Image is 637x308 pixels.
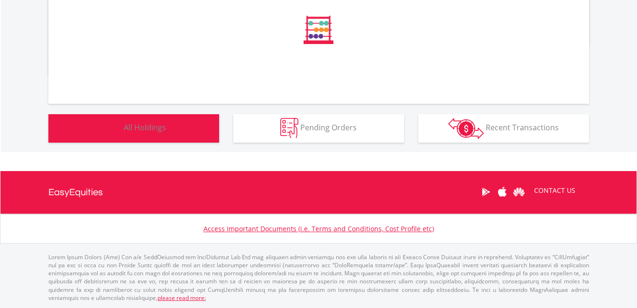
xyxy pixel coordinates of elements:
[448,118,484,139] img: transactions-zar-wht.png
[124,122,166,133] span: All Holdings
[203,224,434,233] a: Access Important Documents (i.e. Terms and Conditions, Cost Profile etc)
[48,114,219,143] button: All Holdings
[486,122,559,133] span: Recent Transactions
[102,118,122,138] img: holdings-wht.png
[478,177,494,207] a: Google Play
[48,171,103,214] a: EasyEquities
[418,114,589,143] button: Recent Transactions
[48,253,589,302] p: Lorem Ipsum Dolors (Ame) Con a/e SeddOeiusmod tem InciDiduntut Lab Etd mag aliquaen admin veniamq...
[511,177,527,207] a: Huawei
[280,118,298,138] img: pending_instructions-wht.png
[157,294,206,302] a: please read more:
[494,177,511,207] a: Apple
[233,114,404,143] button: Pending Orders
[300,122,357,133] span: Pending Orders
[527,177,582,204] a: CONTACT US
